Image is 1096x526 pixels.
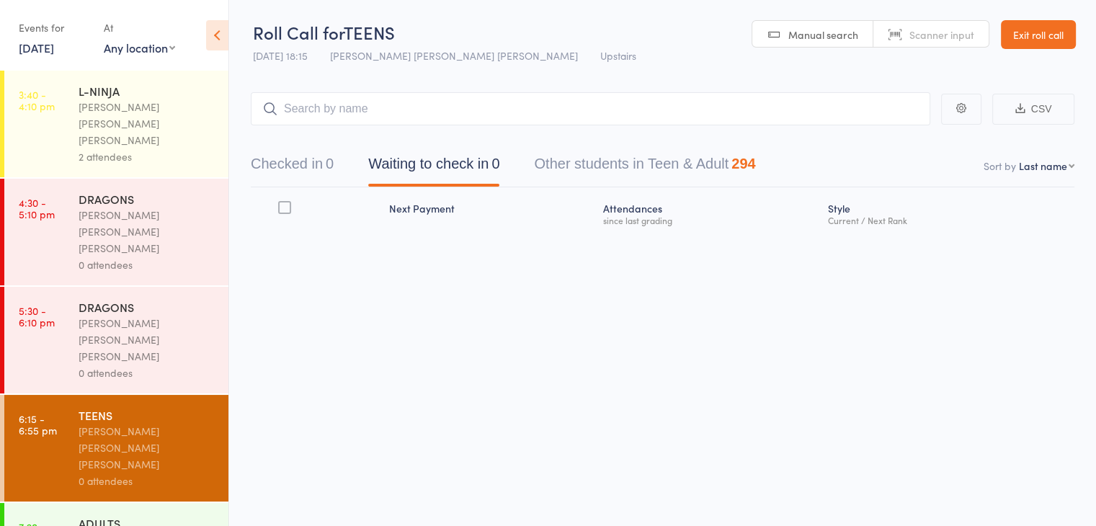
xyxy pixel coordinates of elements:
button: Checked in0 [251,148,334,187]
a: [DATE] [19,40,54,55]
input: Search by name [251,92,930,125]
span: Scanner input [909,27,974,42]
div: 0 [326,156,334,171]
div: [PERSON_NAME] [PERSON_NAME] [PERSON_NAME] [79,99,216,148]
div: 0 attendees [79,473,216,489]
a: 5:30 -6:10 pmDRAGONS[PERSON_NAME] [PERSON_NAME] [PERSON_NAME]0 attendees [4,287,228,393]
span: TEENS [344,20,395,44]
div: Next Payment [383,194,598,232]
a: 6:15 -6:55 pmTEENS[PERSON_NAME] [PERSON_NAME] [PERSON_NAME]0 attendees [4,395,228,502]
label: Sort by [984,159,1016,173]
div: Style [822,194,1074,232]
span: Manual search [788,27,858,42]
a: Exit roll call [1001,20,1076,49]
a: 3:40 -4:10 pmL-NINJA[PERSON_NAME] [PERSON_NAME] [PERSON_NAME]2 attendees [4,71,228,177]
div: TEENS [79,407,216,423]
div: Current / Next Rank [828,215,1069,225]
div: L-NINJA [79,83,216,99]
span: Upstairs [600,48,636,63]
span: Roll Call for [253,20,344,44]
button: CSV [992,94,1074,125]
time: 5:30 - 6:10 pm [19,305,55,328]
a: 4:30 -5:10 pmDRAGONS[PERSON_NAME] [PERSON_NAME] [PERSON_NAME]0 attendees [4,179,228,285]
div: DRAGONS [79,191,216,207]
time: 3:40 - 4:10 pm [19,89,55,112]
time: 4:30 - 5:10 pm [19,197,55,220]
span: [PERSON_NAME] [PERSON_NAME] [PERSON_NAME] [330,48,578,63]
div: Any location [104,40,175,55]
div: Events for [19,16,89,40]
div: 0 [491,156,499,171]
button: Other students in Teen & Adult294 [534,148,755,187]
div: [PERSON_NAME] [PERSON_NAME] [PERSON_NAME] [79,423,216,473]
div: 0 attendees [79,365,216,381]
div: Last name [1019,159,1067,173]
button: Waiting to check in0 [368,148,499,187]
div: Atten­dances [597,194,821,232]
time: 6:15 - 6:55 pm [19,413,57,436]
div: 0 attendees [79,257,216,273]
div: At [104,16,175,40]
div: since last grading [603,215,816,225]
div: 2 attendees [79,148,216,165]
div: [PERSON_NAME] [PERSON_NAME] [PERSON_NAME] [79,207,216,257]
div: DRAGONS [79,299,216,315]
span: [DATE] 18:15 [253,48,308,63]
div: 294 [731,156,755,171]
div: [PERSON_NAME] [PERSON_NAME] [PERSON_NAME] [79,315,216,365]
